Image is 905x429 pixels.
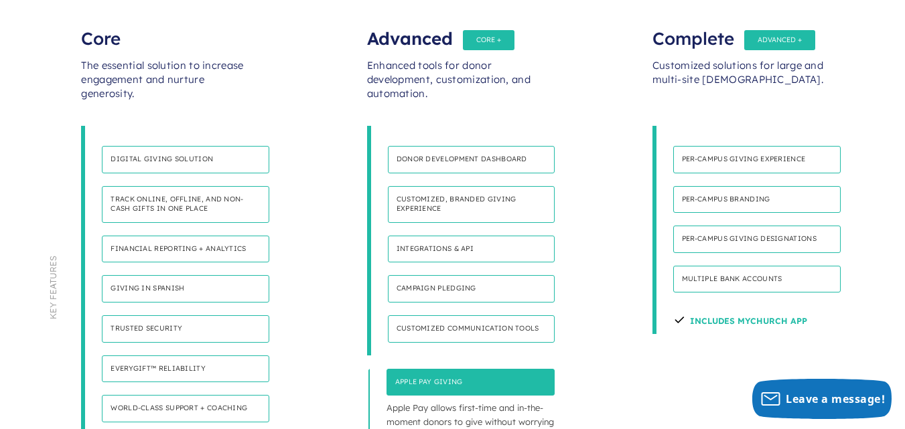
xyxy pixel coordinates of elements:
[673,186,841,213] h4: Per-campus branding
[652,19,824,46] div: Complete
[388,275,555,303] h4: Campaign pledging
[102,395,269,422] h4: World-class support + coaching
[388,236,555,263] h4: Integrations & API
[367,19,539,46] div: Advanced
[102,315,269,343] h4: Trusted security
[102,236,269,263] h4: Financial reporting + analytics
[102,275,269,303] h4: Giving in Spanish
[102,186,269,223] h4: Track online, offline, and non-cash gifts in one place
[673,266,841,293] h4: Multiple bank accounts
[388,186,555,223] h4: Customized, branded giving experience
[673,305,807,333] h4: Includes Mychurch App
[387,369,555,396] h4: Apple Pay Giving
[673,146,841,173] h4: Per-Campus giving experience
[652,46,824,126] div: Customized solutions for large and multi-site [DEMOGRAPHIC_DATA].
[81,46,253,126] div: The essential solution to increase engagement and nurture generosity.
[388,146,555,173] h4: Donor development dashboard
[102,355,269,383] h4: Everygift™ Reliability
[673,226,841,253] h4: Per-campus giving designations
[786,392,885,406] span: Leave a message!
[102,146,269,173] h4: Digital giving solution
[367,46,539,126] div: Enhanced tools for donor development, customization, and automation.
[752,379,892,419] button: Leave a message!
[388,315,555,343] h4: Customized communication tools
[81,19,253,46] div: Core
